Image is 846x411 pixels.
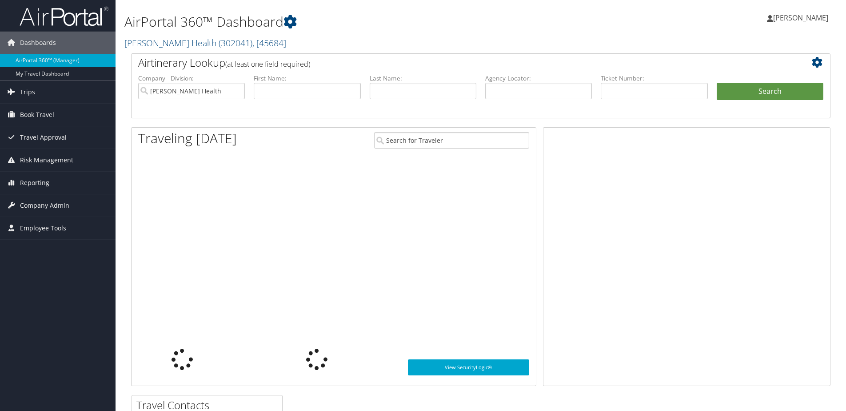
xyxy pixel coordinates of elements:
span: Travel Approval [20,126,67,149]
a: View SecurityLogic® [408,359,529,375]
label: Agency Locator: [485,74,592,83]
span: Dashboards [20,32,56,54]
h1: AirPortal 360™ Dashboard [124,12,599,31]
label: Last Name: [370,74,476,83]
span: Company Admin [20,194,69,217]
h1: Traveling [DATE] [138,129,237,148]
h2: Airtinerary Lookup [138,55,765,70]
span: [PERSON_NAME] [773,13,828,23]
a: [PERSON_NAME] [767,4,837,31]
span: Risk Management [20,149,73,171]
span: Reporting [20,172,49,194]
span: Trips [20,81,35,103]
label: Company - Division: [138,74,245,83]
span: Employee Tools [20,217,66,239]
span: ( 302041 ) [219,37,252,49]
img: airportal-logo.png [20,6,108,27]
a: [PERSON_NAME] Health [124,37,286,49]
button: Search [717,83,823,101]
span: (at least one field required) [225,59,310,69]
span: , [ 45684 ] [252,37,286,49]
input: Search for Traveler [374,132,529,149]
span: Book Travel [20,104,54,126]
label: Ticket Number: [601,74,707,83]
label: First Name: [254,74,360,83]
